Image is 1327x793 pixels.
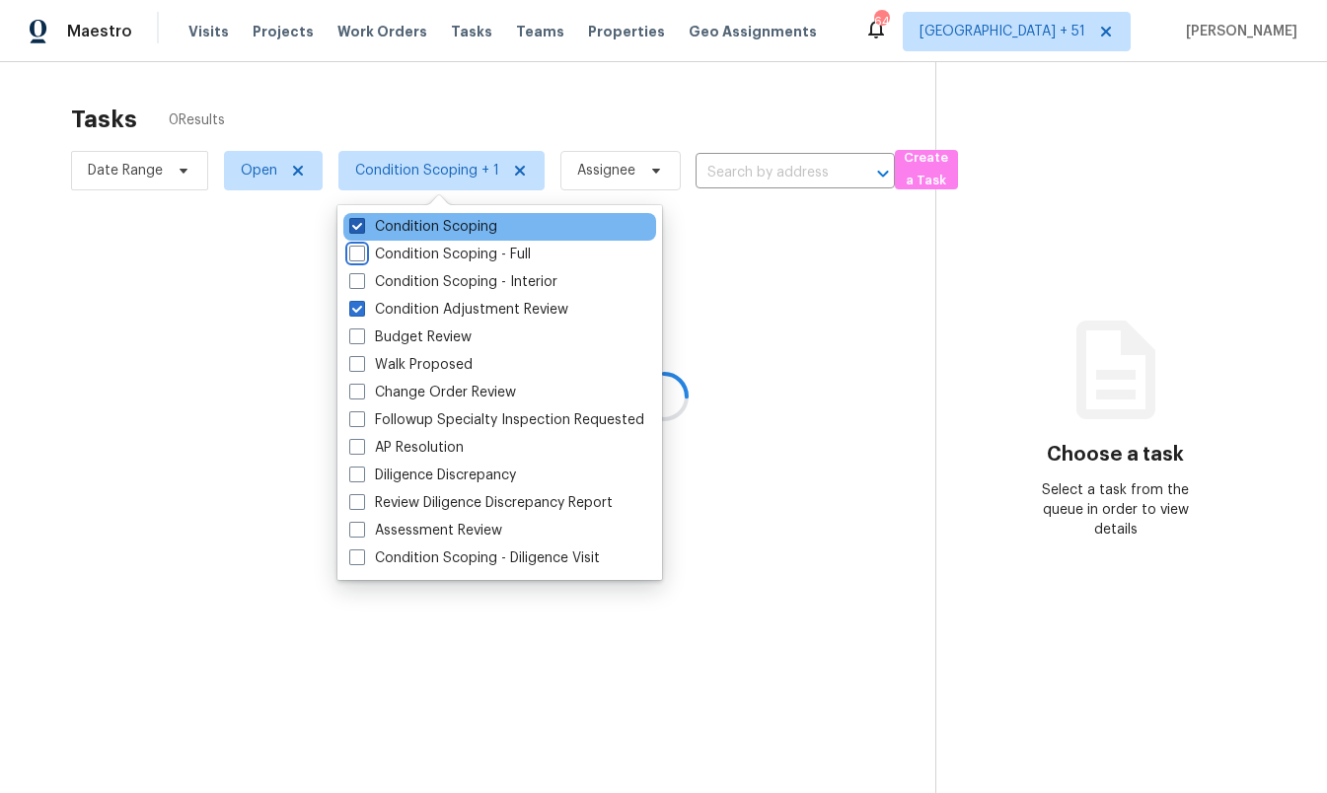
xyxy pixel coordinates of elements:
label: Budget Review [349,327,472,347]
label: Condition Scoping - Diligence Visit [349,548,600,568]
label: Condition Scoping - Full [349,245,531,264]
label: Review Diligence Discrepancy Report [349,493,613,513]
label: Condition Scoping - Interior [349,272,557,292]
label: AP Resolution [349,438,464,458]
label: Walk Proposed [349,355,473,375]
label: Condition Adjustment Review [349,300,568,320]
label: Diligence Discrepancy [349,466,516,485]
label: Condition Scoping [349,217,497,237]
label: Followup Specialty Inspection Requested [349,410,644,430]
label: Assessment Review [349,521,502,541]
div: 640 [874,12,888,32]
label: Change Order Review [349,383,516,402]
